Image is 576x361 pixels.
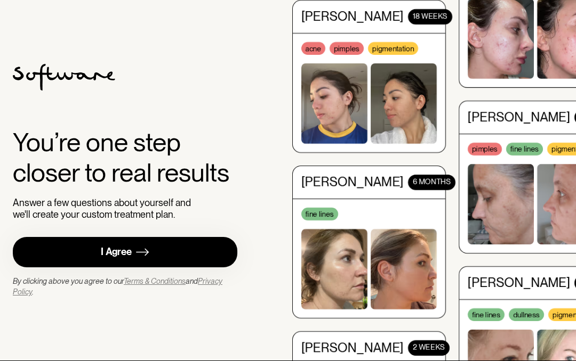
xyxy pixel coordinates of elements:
div: pimples [468,142,502,155]
div: pimples [330,42,364,54]
div: By clicking above you agree to our and . [13,276,237,297]
a: I Agree [13,237,237,267]
a: Terms & Conditions [124,277,186,285]
div: fine lines [301,207,338,220]
div: fine lines [506,142,543,155]
div: [PERSON_NAME] [468,109,570,125]
div: 2 WEEKS [408,340,450,356]
div: You’re one step closer to real results [13,127,237,188]
div: 6 months [408,174,455,190]
div: pigmentation [368,42,418,54]
div: I Agree [101,246,132,258]
div: 18 WEEKS [408,9,452,24]
div: [PERSON_NAME] [301,340,404,356]
div: [PERSON_NAME] [301,9,404,24]
div: acne [301,42,325,54]
div: fine lines [468,308,505,321]
div: dullness [509,308,544,321]
div: Answer a few questions about yourself and we'll create your custom treatment plan. [13,197,196,220]
div: [PERSON_NAME] [468,275,570,291]
div: [PERSON_NAME] [301,174,404,190]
